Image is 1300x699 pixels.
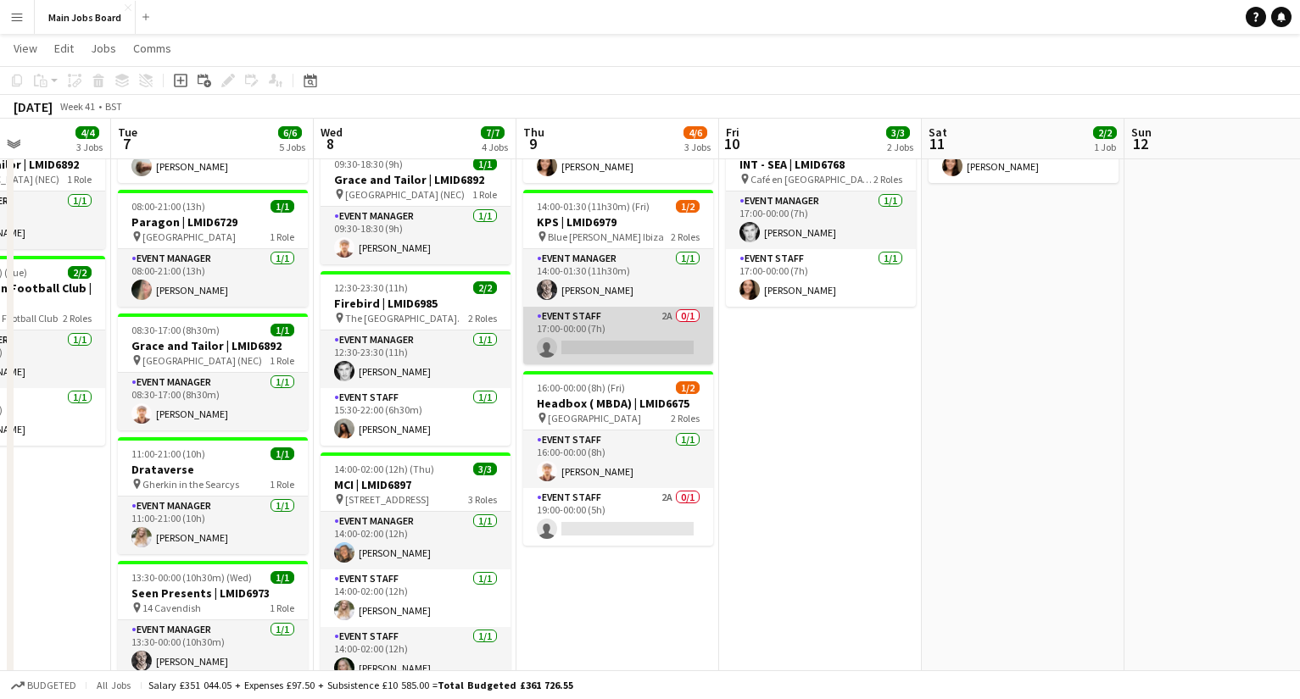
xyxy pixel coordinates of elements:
[321,172,511,187] h3: Grace and Tailor | LMID6892
[68,266,92,279] span: 2/2
[271,571,294,584] span: 1/1
[321,147,511,264] div: 09:30-18:30 (9h)1/1Grace and Tailor | LMID6892 [GEOGRAPHIC_DATA] (NEC)1 RoleEvent Manager1/109:30...
[873,173,902,186] span: 2 Roles
[67,173,92,186] span: 1 Role
[131,324,220,336] span: 08:30-17:00 (8h30m)
[76,141,103,153] div: 3 Jobs
[318,134,343,153] span: 8
[321,452,511,685] app-job-card: 14:00-02:00 (12h) (Thu)3/3MCI | LMID6897 [STREET_ADDRESS]3 RolesEvent Manager1/114:00-02:00 (12h)...
[118,437,308,554] app-job-card: 11:00-21:00 (10h)1/1Drataverse Gherkin in the Searcys1 RoleEvent Manager1/111:00-21:00 (10h)[PERS...
[126,37,178,59] a: Comms
[118,497,308,554] app-card-role: Event Manager1/111:00-21:00 (10h)[PERSON_NAME]
[63,312,92,325] span: 2 Roles
[148,679,573,691] div: Salary £351 044.05 + Expenses £97.50 + Subsistence £10 585.00 =
[521,134,544,153] span: 9
[27,680,76,691] span: Budgeted
[334,158,403,170] span: 09:30-18:30 (9h)
[271,200,294,213] span: 1/1
[75,126,99,139] span: 4/4
[321,627,511,685] app-card-role: Event Staff1/114:00-02:00 (12h)[PERSON_NAME]
[35,1,136,34] button: Main Jobs Board
[118,313,308,430] div: 08:30-17:00 (8h30m)1/1Grace and Tailor | LMID6892 [GEOGRAPHIC_DATA] (NEC)1 RoleEvent Manager1/108...
[438,679,573,691] span: Total Budgeted £361 726.55
[279,141,305,153] div: 5 Jobs
[548,412,641,424] span: [GEOGRAPHIC_DATA]
[750,173,873,186] span: Café en [GEOGRAPHIC_DATA], [GEOGRAPHIC_DATA]
[270,230,294,243] span: 1 Role
[1094,141,1116,153] div: 1 Job
[683,126,707,139] span: 4/6
[271,324,294,336] span: 1/1
[321,477,511,492] h3: MCI | LMID6897
[118,373,308,430] app-card-role: Event Manager1/108:30-17:00 (8h30m)[PERSON_NAME]
[723,134,739,153] span: 10
[118,585,308,601] h3: Seen Presents | LMID6973
[321,271,511,446] app-job-card: 12:30-23:30 (11h)2/2Firebird | LMID6985 The [GEOGRAPHIC_DATA].2 RolesEvent Manager1/112:30-23:30 ...
[321,330,511,388] app-card-role: Event Manager1/112:30-23:30 (11h)[PERSON_NAME]
[523,307,713,364] app-card-role: Event Staff2A0/117:00-00:00 (7h)
[472,188,497,201] span: 1 Role
[482,141,508,153] div: 4 Jobs
[523,125,544,140] span: Thu
[142,230,236,243] span: [GEOGRAPHIC_DATA]
[321,207,511,264] app-card-role: Event Manager1/109:30-18:30 (9h)[PERSON_NAME]
[321,512,511,569] app-card-role: Event Manager1/114:00-02:00 (12h)[PERSON_NAME]
[118,125,137,140] span: Tue
[726,125,739,140] span: Fri
[473,463,497,475] span: 3/3
[271,447,294,460] span: 1/1
[523,488,713,546] app-card-role: Event Staff2A0/119:00-00:00 (5h)
[54,41,74,56] span: Edit
[84,37,123,59] a: Jobs
[321,388,511,446] app-card-role: Event Staff1/115:30-22:00 (6h30m)[PERSON_NAME]
[334,463,434,475] span: 14:00-02:00 (12h) (Thu)
[142,602,201,614] span: 14 Cavendish
[473,158,497,170] span: 1/1
[481,126,505,139] span: 7/7
[473,281,497,294] span: 2/2
[118,190,308,307] app-job-card: 08:00-21:00 (13h)1/1Paragon | LMID6729 [GEOGRAPHIC_DATA]1 RoleEvent Manager1/108:00-21:00 (13h)[P...
[726,157,916,172] h3: INT - SEA | LMID6768
[523,396,713,411] h3: Headbox ( MBDA) | LMID6675
[523,190,713,364] app-job-card: 14:00-01:30 (11h30m) (Fri)1/2KPS | LMID6979 Blue [PERSON_NAME] Ibiza2 RolesEvent Manager1/114:00-...
[47,37,81,59] a: Edit
[1131,125,1152,140] span: Sun
[118,249,308,307] app-card-role: Event Manager1/108:00-21:00 (13h)[PERSON_NAME]
[14,41,37,56] span: View
[537,381,625,394] span: 16:00-00:00 (8h) (Fri)
[345,188,465,201] span: [GEOGRAPHIC_DATA] (NEC)
[321,569,511,627] app-card-role: Event Staff1/114:00-02:00 (12h)[PERSON_NAME]
[523,249,713,307] app-card-role: Event Manager1/114:00-01:30 (11h30m)[PERSON_NAME]
[115,134,137,153] span: 7
[14,98,53,115] div: [DATE]
[523,214,713,230] h3: KPS | LMID6979
[142,354,262,367] span: [GEOGRAPHIC_DATA] (NEC)
[131,200,205,213] span: 08:00-21:00 (13h)
[523,371,713,546] app-job-card: 16:00-00:00 (8h) (Fri)1/2Headbox ( MBDA) | LMID6675 [GEOGRAPHIC_DATA]2 RolesEvent Staff1/116:00-0...
[118,338,308,353] h3: Grace and Tailor | LMID6892
[278,126,302,139] span: 6/6
[684,141,711,153] div: 3 Jobs
[142,478,239,491] span: Gherkin in the Searcys
[676,200,700,213] span: 1/2
[726,132,916,307] app-job-card: 17:00-00:00 (7h) (Sat)2/2INT - SEA | LMID6768 Café en [GEOGRAPHIC_DATA], [GEOGRAPHIC_DATA]2 Roles...
[118,561,308,678] app-job-card: 13:30-00:00 (10h30m) (Wed)1/1Seen Presents | LMID6973 14 Cavendish1 RoleEvent Manager1/113:30-00:...
[548,230,664,243] span: Blue [PERSON_NAME] Ibiza
[468,493,497,506] span: 3 Roles
[105,100,122,113] div: BST
[270,354,294,367] span: 1 Role
[131,571,252,584] span: 13:30-00:00 (10h30m) (Wed)
[523,430,713,488] app-card-role: Event Staff1/116:00-00:00 (8h)[PERSON_NAME]
[726,249,916,307] app-card-role: Event Staff1/117:00-00:00 (7h)[PERSON_NAME]
[886,126,910,139] span: 3/3
[118,214,308,230] h3: Paragon | LMID6729
[321,296,511,311] h3: Firebird | LMID6985
[1129,134,1152,153] span: 12
[321,125,343,140] span: Wed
